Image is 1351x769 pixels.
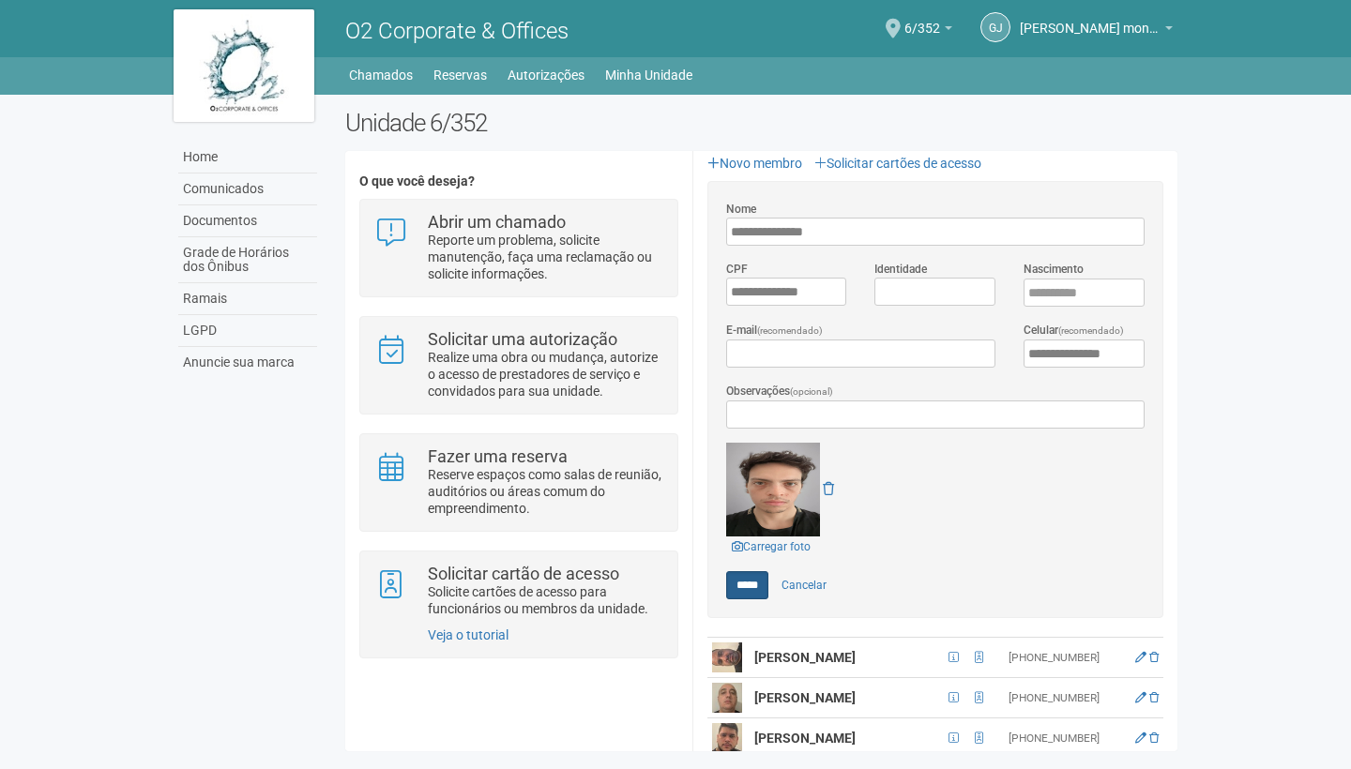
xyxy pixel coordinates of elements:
label: Observações [726,383,833,400]
span: Gustavo José Barrionuevo moncao [1020,3,1161,36]
span: O2 Corporate & Offices [345,18,569,44]
a: Fazer uma reserva Reserve espaços como salas de reunião, auditórios ou áreas comum do empreendime... [374,448,662,517]
a: Solicitar cartão de acesso Solicite cartões de acesso para funcionários ou membros da unidade. [374,565,662,617]
a: Abrir um chamado Reporte um problema, solicite manutenção, faça uma reclamação ou solicite inform... [374,214,662,282]
span: (recomendado) [757,325,823,336]
strong: [PERSON_NAME] [754,690,856,705]
a: Autorizações [508,62,584,88]
strong: [PERSON_NAME] [754,650,856,665]
a: Ramais [178,283,317,315]
img: logo.jpg [174,9,314,122]
a: Editar membro [1135,691,1146,704]
span: (opcional) [790,386,833,397]
strong: Solicitar cartão de acesso [428,564,619,583]
a: Solicitar cartões de acesso [814,156,981,171]
a: Cancelar [771,571,837,599]
a: Editar membro [1135,651,1146,664]
a: Excluir membro [1149,731,1159,745]
p: Reserve espaços como salas de reunião, auditórios ou áreas comum do empreendimento. [428,466,663,517]
p: Solicite cartões de acesso para funcionários ou membros da unidade. [428,583,663,617]
label: Identidade [874,261,927,278]
a: GJ [980,12,1010,42]
strong: [PERSON_NAME] [754,731,856,746]
label: CPF [726,261,748,278]
div: [PHONE_NUMBER] [1009,690,1119,706]
img: user.png [712,683,742,713]
a: Home [178,142,317,173]
label: Celular [1024,322,1124,339]
a: Veja o tutorial [428,627,509,642]
img: user.png [712,723,742,753]
a: Documentos [178,205,317,237]
a: Excluir membro [1149,691,1159,704]
a: Excluir membro [1149,651,1159,664]
span: (recomendado) [1058,325,1124,336]
a: Anuncie sua marca [178,347,317,378]
a: Remover [823,481,834,496]
img: GetFile [726,443,820,536]
h2: Unidade 6/352 [345,109,1177,137]
a: Solicitar uma autorização Realize uma obra ou mudança, autorize o acesso de prestadores de serviç... [374,331,662,400]
p: Realize uma obra ou mudança, autorize o acesso de prestadores de serviço e convidados para sua un... [428,349,663,400]
div: [PHONE_NUMBER] [1009,731,1119,746]
a: Novo membro [707,156,802,171]
label: Nascimento [1024,261,1084,278]
label: Nome [726,201,756,218]
img: user.png [712,642,742,672]
strong: Solicitar uma autorização [428,329,617,349]
a: Editar membro [1135,731,1146,745]
label: E-mail [726,322,823,339]
div: [PHONE_NUMBER] [1009,650,1119,666]
a: Grade de Horários dos Ônibus [178,237,317,283]
a: Carregar foto [726,536,816,557]
a: 6/352 [904,23,952,38]
a: Minha Unidade [605,62,692,88]
a: Reservas [433,62,487,88]
h4: O que você deseja? [359,174,677,188]
span: 6/352 [904,3,940,36]
p: Reporte um problema, solicite manutenção, faça uma reclamação ou solicite informações. [428,232,663,282]
a: LGPD [178,315,317,347]
a: Comunicados [178,173,317,205]
strong: Abrir um chamado [428,212,566,232]
a: Chamados [349,62,413,88]
strong: Fazer uma reserva [428,446,568,466]
a: [PERSON_NAME] moncao [1020,23,1173,38]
